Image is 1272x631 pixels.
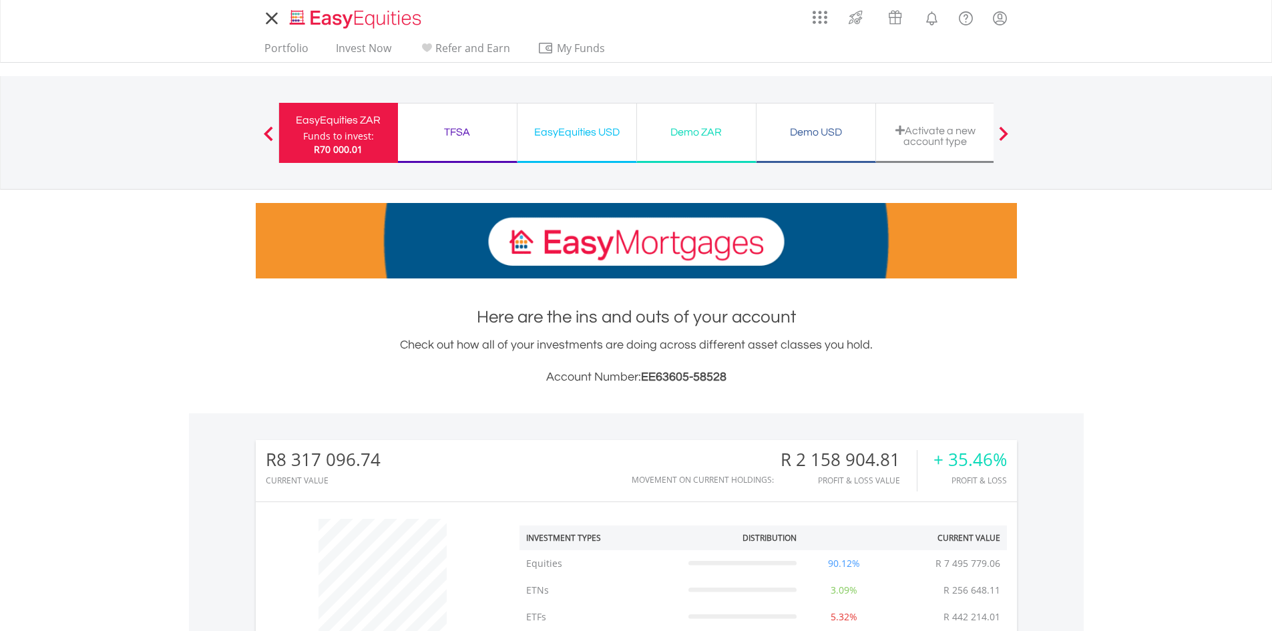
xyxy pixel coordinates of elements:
[884,7,906,28] img: vouchers-v2.svg
[519,577,682,604] td: ETNs
[949,3,983,30] a: FAQ's and Support
[287,111,390,130] div: EasyEquities ZAR
[525,123,628,142] div: EasyEquities USD
[845,7,867,28] img: thrive-v2.svg
[266,450,381,469] div: R8 317 096.74
[884,125,987,147] div: Activate a new account type
[875,3,915,28] a: Vouchers
[915,3,949,30] a: Notifications
[519,525,682,550] th: Investment Types
[781,450,917,469] div: R 2 158 904.81
[781,476,917,485] div: Profit & Loss Value
[885,525,1007,550] th: Current Value
[803,604,885,630] td: 5.32%
[259,41,314,62] a: Portfolio
[314,143,363,156] span: R70 000.01
[538,39,625,57] span: My Funds
[937,604,1007,630] td: R 442 214.01
[937,577,1007,604] td: R 256 648.11
[256,368,1017,387] h3: Account Number:
[284,3,427,30] a: Home page
[803,577,885,604] td: 3.09%
[632,475,774,484] div: Movement on Current Holdings:
[519,550,682,577] td: Equities
[645,123,748,142] div: Demo ZAR
[256,305,1017,329] h1: Here are the ins and outs of your account
[303,130,374,143] div: Funds to invest:
[933,450,1007,469] div: + 35.46%
[256,203,1017,278] img: EasyMortage Promotion Banner
[929,550,1007,577] td: R 7 495 779.06
[804,3,836,25] a: AppsGrid
[641,371,726,383] span: EE63605-58528
[256,336,1017,387] div: Check out how all of your investments are doing across different asset classes you hold.
[435,41,510,55] span: Refer and Earn
[413,41,515,62] a: Refer and Earn
[266,476,381,485] div: CURRENT VALUE
[331,41,397,62] a: Invest Now
[743,532,797,544] div: Distribution
[933,476,1007,485] div: Profit & Loss
[519,604,682,630] td: ETFs
[765,123,867,142] div: Demo USD
[803,550,885,577] td: 90.12%
[287,8,427,30] img: EasyEquities_Logo.png
[983,3,1017,33] a: My Profile
[406,123,509,142] div: TFSA
[813,10,827,25] img: grid-menu-icon.svg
